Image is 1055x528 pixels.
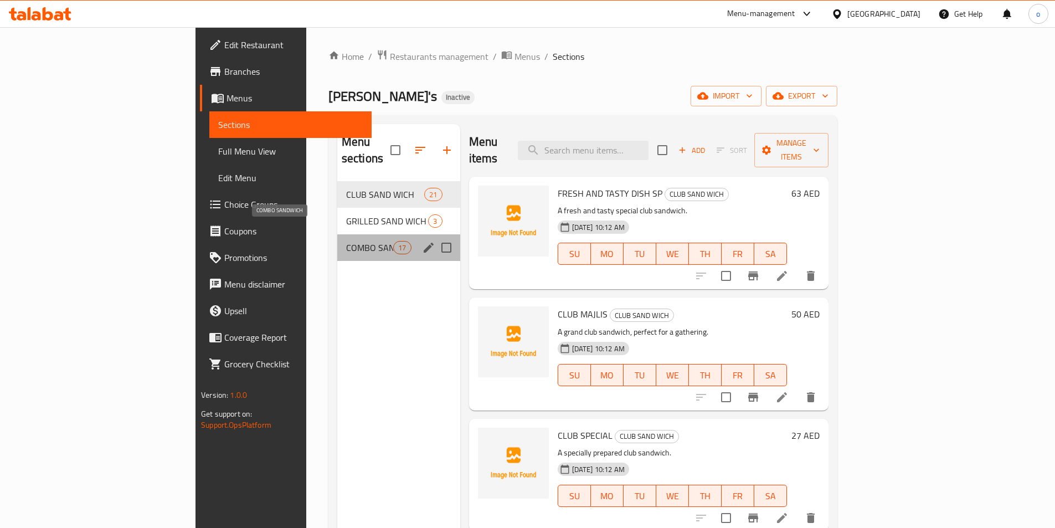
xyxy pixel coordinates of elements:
[709,142,754,159] span: Select section first
[568,222,629,233] span: [DATE] 10:12 AM
[791,186,820,201] h6: 63 AED
[754,364,787,386] button: SA
[553,50,584,63] span: Sections
[791,306,820,322] h6: 50 AED
[661,246,685,262] span: WE
[699,89,753,103] span: import
[693,488,717,504] span: TH
[740,263,766,289] button: Branch-specific-item
[754,485,787,507] button: SA
[615,430,678,443] span: CLUB SAND WICH
[428,214,442,228] div: items
[568,464,629,475] span: [DATE] 10:12 AM
[563,367,586,383] span: SU
[624,364,656,386] button: TU
[558,325,787,339] p: A grand club sandwich, perfect for a gathering.
[227,91,363,105] span: Menus
[558,427,613,444] span: CLUB SPECIAL
[558,364,591,386] button: SU
[390,50,488,63] span: Restaurants management
[209,111,372,138] a: Sections
[693,246,717,262] span: TH
[656,364,689,386] button: WE
[224,331,363,344] span: Coverage Report
[201,418,271,432] a: Support.OpsPlatform
[714,386,738,409] span: Select to update
[656,485,689,507] button: WE
[337,234,460,261] div: COMBO SANDWICH17edit
[201,388,228,402] span: Version:
[377,49,488,64] a: Restaurants management
[346,214,429,228] span: GRILLED SAND WICH
[693,367,717,383] span: TH
[726,367,750,383] span: FR
[224,278,363,291] span: Menu disclaimer
[797,384,824,411] button: delete
[558,243,591,265] button: SU
[200,218,372,244] a: Coupons
[591,485,624,507] button: MO
[337,208,460,234] div: GRILLED SAND WICH3
[501,49,540,64] a: Menus
[791,428,820,443] h6: 27 AED
[568,344,629,354] span: [DATE] 10:12 AM
[722,364,754,386] button: FR
[595,488,619,504] span: MO
[384,139,407,162] span: Select all sections
[558,204,787,218] p: A fresh and tasty special club sandwich.
[595,367,619,383] span: MO
[689,364,722,386] button: TH
[337,181,460,208] div: CLUB SAND WICH21
[224,224,363,238] span: Coupons
[624,485,656,507] button: TU
[218,145,363,158] span: Full Menu View
[200,244,372,271] a: Promotions
[200,32,372,58] a: Edit Restaurant
[200,271,372,298] a: Menu disclaimer
[661,367,685,383] span: WE
[478,428,549,499] img: CLUB SPECIAL
[346,188,424,201] span: CLUB SAND WICH
[558,446,787,460] p: A specially prepared club sandwich.
[775,391,789,404] a: Edit menu item
[407,137,434,163] span: Sort sections
[200,85,372,111] a: Menus
[218,171,363,184] span: Edit Menu
[441,91,475,104] div: Inactive
[740,384,766,411] button: Branch-specific-item
[665,188,728,201] span: CLUB SAND WICH
[610,309,674,322] div: CLUB SAND WICH
[469,134,505,167] h2: Menu items
[656,243,689,265] button: WE
[224,65,363,78] span: Branches
[691,86,761,106] button: import
[200,298,372,324] a: Upsell
[230,388,247,402] span: 1.0.0
[591,364,624,386] button: MO
[726,246,750,262] span: FR
[558,306,608,322] span: CLUB MAJLIS
[393,241,411,254] div: items
[201,407,252,421] span: Get support on:
[424,188,442,201] div: items
[651,139,674,162] span: Select section
[624,243,656,265] button: TU
[563,246,586,262] span: SU
[1036,8,1040,20] span: o
[759,246,783,262] span: SA
[337,177,460,265] nav: Menu sections
[200,191,372,218] a: Choice Groups
[394,243,410,253] span: 17
[493,50,497,63] li: /
[478,186,549,257] img: FRESH AND TASTY DISH SP
[544,50,548,63] li: /
[209,165,372,191] a: Edit Menu
[754,243,787,265] button: SA
[759,367,783,383] span: SA
[665,188,729,201] div: CLUB SAND WICH
[775,269,789,283] a: Edit menu item
[797,263,824,289] button: delete
[441,93,475,102] span: Inactive
[661,488,685,504] span: WE
[763,136,820,164] span: Manage items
